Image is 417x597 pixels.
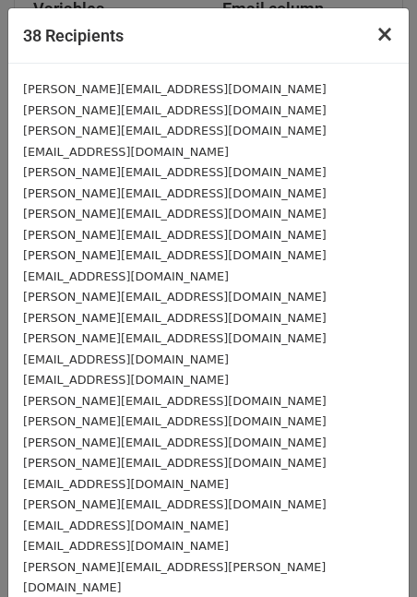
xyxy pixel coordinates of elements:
[23,248,327,262] small: [PERSON_NAME][EMAIL_ADDRESS][DOMAIN_NAME]
[325,508,417,597] iframe: Chat Widget
[23,311,327,325] small: [PERSON_NAME][EMAIL_ADDRESS][DOMAIN_NAME]
[23,539,229,553] small: [EMAIL_ADDRESS][DOMAIN_NAME]
[23,23,124,48] h5: 38 Recipients
[23,124,327,137] small: [PERSON_NAME][EMAIL_ADDRESS][DOMAIN_NAME]
[23,290,327,304] small: [PERSON_NAME][EMAIL_ADDRESS][DOMAIN_NAME]
[23,186,327,200] small: [PERSON_NAME][EMAIL_ADDRESS][DOMAIN_NAME]
[23,352,229,366] small: [EMAIL_ADDRESS][DOMAIN_NAME]
[23,560,326,595] small: [PERSON_NAME][EMAIL_ADDRESS][PERSON_NAME][DOMAIN_NAME]
[23,165,327,179] small: [PERSON_NAME][EMAIL_ADDRESS][DOMAIN_NAME]
[23,477,229,491] small: [EMAIL_ADDRESS][DOMAIN_NAME]
[23,82,327,96] small: [PERSON_NAME][EMAIL_ADDRESS][DOMAIN_NAME]
[23,373,229,387] small: [EMAIL_ADDRESS][DOMAIN_NAME]
[375,21,394,47] span: ×
[23,414,327,428] small: [PERSON_NAME][EMAIL_ADDRESS][DOMAIN_NAME]
[23,394,327,408] small: [PERSON_NAME][EMAIL_ADDRESS][DOMAIN_NAME]
[23,436,327,449] small: [PERSON_NAME][EMAIL_ADDRESS][DOMAIN_NAME]
[23,519,229,532] small: [EMAIL_ADDRESS][DOMAIN_NAME]
[23,331,327,345] small: [PERSON_NAME][EMAIL_ADDRESS][DOMAIN_NAME]
[23,228,327,242] small: [PERSON_NAME][EMAIL_ADDRESS][DOMAIN_NAME]
[23,103,327,117] small: [PERSON_NAME][EMAIL_ADDRESS][DOMAIN_NAME]
[361,8,409,60] button: Close
[23,456,327,470] small: [PERSON_NAME][EMAIL_ADDRESS][DOMAIN_NAME]
[23,207,327,221] small: [PERSON_NAME][EMAIL_ADDRESS][DOMAIN_NAME]
[23,145,229,159] small: [EMAIL_ADDRESS][DOMAIN_NAME]
[23,269,229,283] small: [EMAIL_ADDRESS][DOMAIN_NAME]
[23,497,327,511] small: [PERSON_NAME][EMAIL_ADDRESS][DOMAIN_NAME]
